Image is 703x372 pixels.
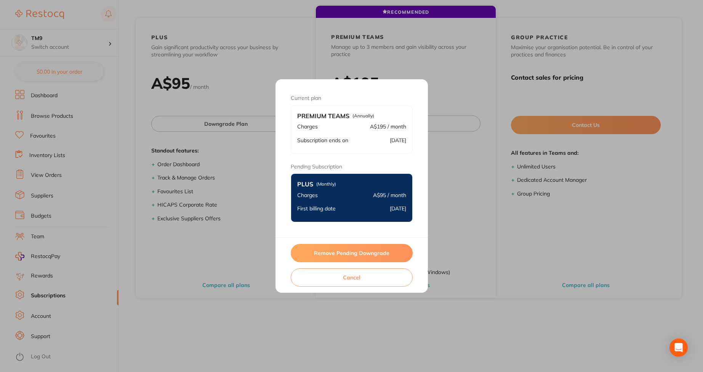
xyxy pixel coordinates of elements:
p: First billing date [297,205,336,213]
p: [DATE] [390,137,406,144]
b: Plus [297,180,313,188]
button: Remove Pending Downgrade [291,244,413,262]
b: Premium Teams [297,112,349,120]
p: A$95 / month [373,192,406,199]
h5: Current plan [291,95,413,102]
h5: Pending Subscription [291,163,413,171]
p: Charges [297,192,318,199]
p: [DATE] [390,205,406,213]
p: Charges [297,123,318,131]
span: (Monthly) [316,181,336,187]
p: Subscription ends on [297,137,348,144]
p: A$195 / month [370,123,406,131]
button: Cancel [291,268,413,287]
div: Open Intercom Messenger [669,338,688,357]
span: (Annually) [352,113,374,119]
